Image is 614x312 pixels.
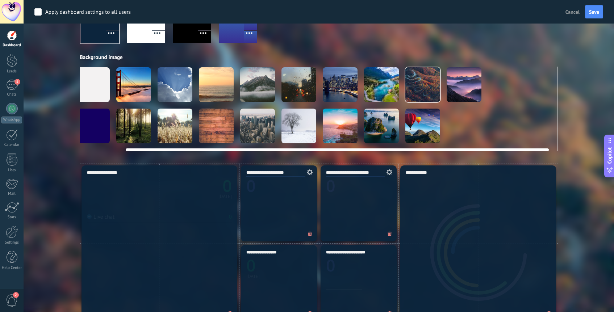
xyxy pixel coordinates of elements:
div: Mail [1,191,22,196]
button: Cancel [563,7,582,17]
div: Background image [80,54,558,61]
div: Dashboard [1,43,22,48]
div: Stats [1,215,22,220]
div: Help Center [1,266,22,270]
div: Settings [1,240,22,245]
div: Chats [1,92,22,97]
span: 2 [13,292,19,298]
button: Save [585,5,603,19]
span: Copilot [606,147,613,164]
div: Calendar [1,143,22,147]
span: Save [589,9,599,14]
div: Lists [1,168,22,173]
div: Leads [1,69,22,74]
div: WhatsApp [1,117,22,123]
span: Cancel [565,9,580,15]
span: 1 [14,79,20,85]
div: Apply dashboard settings to all users [45,9,131,16]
